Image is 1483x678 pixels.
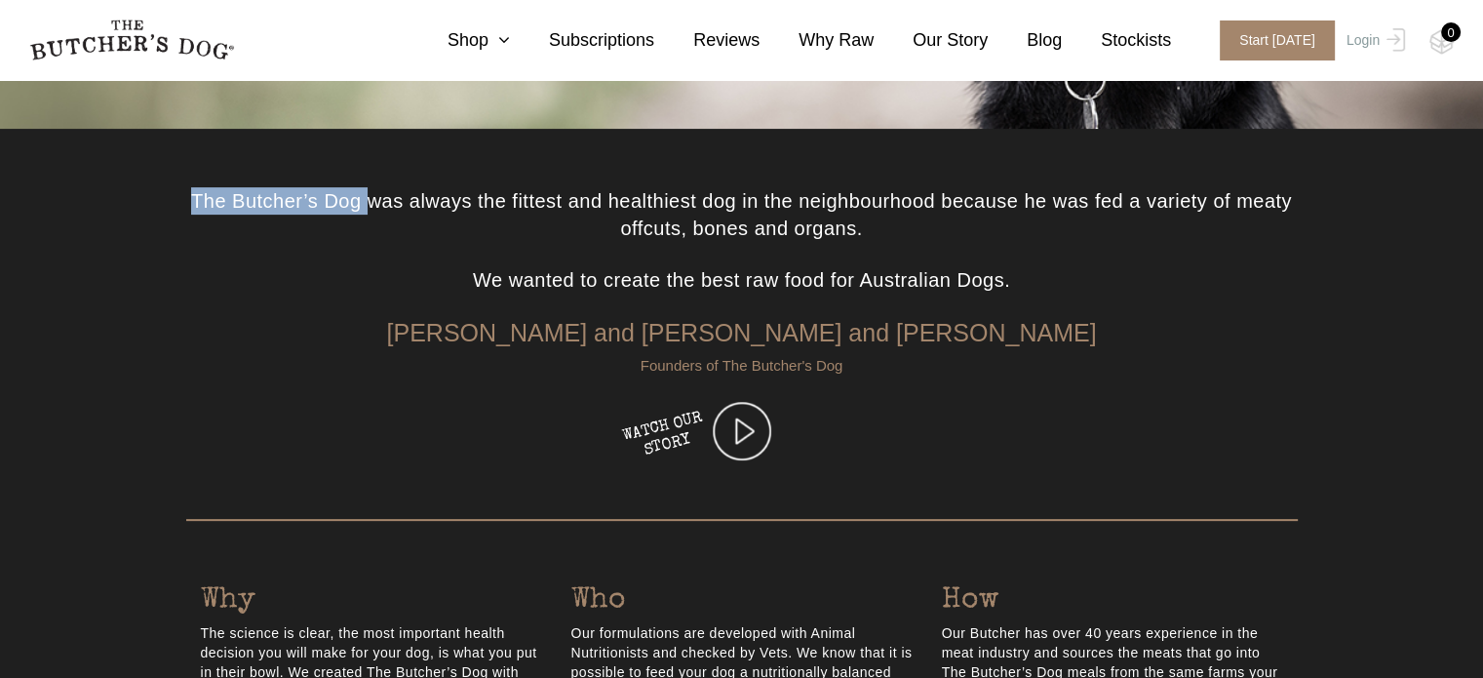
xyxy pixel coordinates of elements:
[1441,22,1461,42] div: 0
[1429,29,1454,55] img: TBD_Cart-Empty.png
[874,27,988,54] a: Our Story
[760,27,874,54] a: Why Raw
[1342,20,1405,60] a: Login
[571,579,913,623] h4: Who
[510,27,654,54] a: Subscriptions
[186,187,1298,266] p: The Butcher’s Dog was always the fittest and healthiest dog in the neighbourhood because he was f...
[409,27,510,54] a: Shop
[654,27,760,54] a: Reviews
[1200,20,1342,60] a: Start [DATE]
[201,579,542,623] h4: Why
[617,408,712,465] h4: WATCH OUR STORY
[988,27,1062,54] a: Blog
[942,579,1283,623] h4: How
[186,318,1298,357] h3: [PERSON_NAME] and [PERSON_NAME] and [PERSON_NAME]
[1062,27,1171,54] a: Stockists
[1220,20,1335,60] span: Start [DATE]
[186,266,1298,318] p: We wanted to create the best raw food for Australian Dogs.
[186,357,1298,375] h6: Founders of The Butcher's Dog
